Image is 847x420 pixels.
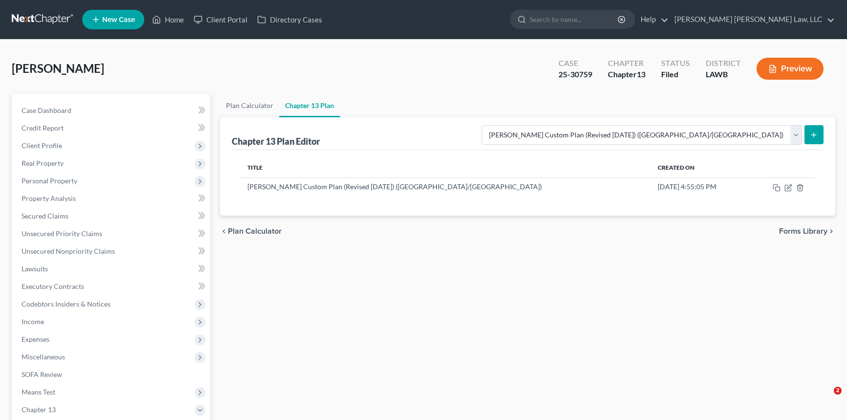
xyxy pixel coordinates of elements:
[232,135,320,147] div: Chapter 13 Plan Editor
[14,119,210,137] a: Credit Report
[834,387,842,395] span: 2
[757,58,824,80] button: Preview
[22,124,64,132] span: Credit Report
[22,265,48,273] span: Lawsuits
[14,225,210,243] a: Unsecured Priority Claims
[240,158,650,177] th: Title
[14,207,210,225] a: Secured Claims
[22,282,84,290] span: Executory Contracts
[22,300,111,308] span: Codebtors Insiders & Notices
[220,227,282,235] button: chevron_left Plan Calculator
[779,227,835,235] button: Forms Library chevron_right
[22,229,102,238] span: Unsecured Priority Claims
[22,335,49,343] span: Expenses
[279,94,340,117] a: Chapter 13 Plan
[650,177,748,196] td: [DATE] 4:55:05 PM
[827,227,835,235] i: chevron_right
[650,158,748,177] th: Created On
[669,11,835,28] a: [PERSON_NAME] [PERSON_NAME] Law, LLC
[252,11,327,28] a: Directory Cases
[22,106,71,114] span: Case Dashboard
[22,405,56,414] span: Chapter 13
[22,247,115,255] span: Unsecured Nonpriority Claims
[147,11,189,28] a: Home
[12,61,104,75] span: [PERSON_NAME]
[814,387,837,410] iframe: Intercom live chat
[228,227,282,235] span: Plan Calculator
[22,388,55,396] span: Means Test
[558,69,592,80] div: 25-30759
[240,177,650,196] td: [PERSON_NAME] Custom Plan (Revised [DATE]) ([GEOGRAPHIC_DATA]/[GEOGRAPHIC_DATA])
[14,278,210,295] a: Executory Contracts
[608,69,646,80] div: Chapter
[220,227,228,235] i: chevron_left
[22,194,76,202] span: Property Analysis
[22,177,77,185] span: Personal Property
[558,58,592,69] div: Case
[22,353,65,361] span: Miscellaneous
[530,10,619,28] input: Search by name...
[22,317,44,326] span: Income
[14,190,210,207] a: Property Analysis
[22,370,62,378] span: SOFA Review
[102,16,135,23] span: New Case
[661,69,690,80] div: Filed
[14,260,210,278] a: Lawsuits
[22,159,64,167] span: Real Property
[636,11,669,28] a: Help
[637,69,646,79] span: 13
[220,94,279,117] a: Plan Calculator
[14,102,210,119] a: Case Dashboard
[706,58,741,69] div: District
[706,69,741,80] div: LAWB
[661,58,690,69] div: Status
[14,366,210,383] a: SOFA Review
[779,227,827,235] span: Forms Library
[22,212,68,220] span: Secured Claims
[14,243,210,260] a: Unsecured Nonpriority Claims
[608,58,646,69] div: Chapter
[189,11,252,28] a: Client Portal
[22,141,62,150] span: Client Profile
